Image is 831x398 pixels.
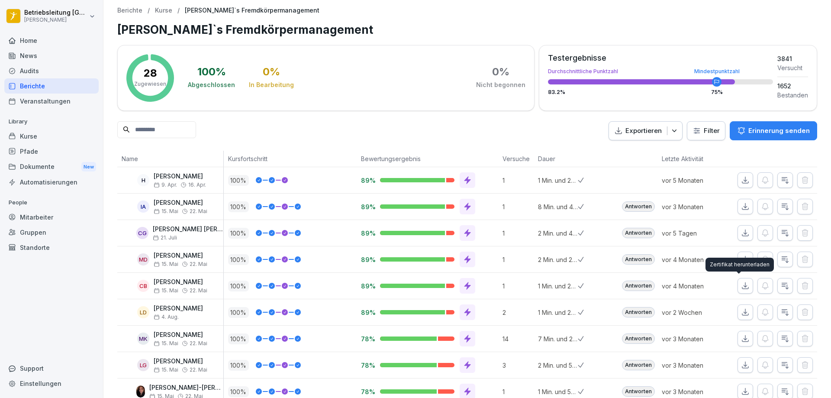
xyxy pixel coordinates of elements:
p: 2 Min. und 54 Sek. [538,361,578,370]
p: Name [122,154,219,163]
div: Nicht begonnen [476,81,525,89]
a: Mitarbeiter [4,210,99,225]
span: 15. Mai [154,208,178,214]
span: 22. Mai [190,288,207,294]
div: Dokumente [4,159,99,175]
p: Betriebsleitung [GEOGRAPHIC_DATA] [24,9,87,16]
p: People [4,196,99,210]
p: 100 % [228,201,249,212]
div: Testergebnisse [548,54,773,62]
span: 4. Aug. [154,314,179,320]
span: 15. Mai [154,340,178,346]
span: 22. Mai [190,367,207,373]
a: Kurse [4,129,99,144]
div: CB [137,280,149,292]
p: 100 % [228,228,249,239]
div: Einstellungen [4,376,99,391]
div: In Bearbeitung [249,81,294,89]
div: Antworten [622,254,655,265]
p: [PERSON_NAME] [154,358,207,365]
span: 22. Mai [190,261,207,267]
p: Letzte Aktivität [662,154,720,163]
div: Antworten [622,360,655,370]
p: Zugewiesen [134,80,166,88]
span: 9. Apr. [154,182,177,188]
p: [PERSON_NAME] [24,17,87,23]
p: [PERSON_NAME] [154,252,207,259]
p: vor 2 Wochen [662,308,724,317]
div: Antworten [622,281,655,291]
a: Standorte [4,240,99,255]
div: 3841 [777,54,808,63]
p: Bewertungsergebnis [361,154,494,163]
div: Versucht [777,63,808,72]
div: Antworten [622,386,655,397]
p: 100 % [228,254,249,265]
p: 1 Min. und 54 Sek. [538,387,578,396]
p: vor 3 Monaten [662,387,724,396]
p: 100 % [228,360,249,371]
div: Home [4,33,99,48]
div: Antworten [622,307,655,317]
div: Bestanden [777,91,808,100]
div: 83.2 % [548,90,773,95]
a: Berichte [4,78,99,94]
p: Versuche [502,154,529,163]
div: Audits [4,63,99,78]
p: vor 5 Tagen [662,229,724,238]
div: Antworten [622,228,655,238]
p: 78% [361,388,373,396]
p: 1 [502,229,534,238]
a: DokumenteNew [4,159,99,175]
div: 0 % [263,67,280,77]
div: H [137,174,149,186]
p: 1 [502,387,534,396]
p: [PERSON_NAME] [154,173,206,180]
img: tvwy4814v13i0m44c8i9shrc.png [136,385,145,398]
div: Support [4,361,99,376]
p: 1 Min. und 24 Sek. [538,282,578,291]
span: 21. Juli [153,235,177,241]
p: 1 [502,202,534,211]
p: 89% [361,256,373,264]
div: Zertifikat herunterladen [705,258,774,272]
p: 89% [361,308,373,317]
a: Automatisierungen [4,175,99,190]
div: News [4,48,99,63]
div: CG [136,227,148,239]
p: vor 3 Monaten [662,361,724,370]
p: 28 [144,68,157,78]
div: Mindestpunktzahl [694,69,740,74]
div: Antworten [622,201,655,212]
h1: [PERSON_NAME]`s Fremdkörpermanagement [117,21,817,38]
p: 14 [502,334,534,343]
div: Filter [692,126,720,135]
div: LG [137,359,149,371]
p: Kurse [155,7,172,14]
p: 89% [361,229,373,237]
a: Gruppen [4,225,99,240]
p: [PERSON_NAME] [154,305,203,312]
p: 78% [361,361,373,369]
p: Library [4,115,99,129]
div: 100 % [197,67,226,77]
p: [PERSON_NAME] [154,199,207,207]
div: Pfade [4,144,99,159]
span: 16. Apr. [188,182,206,188]
div: Durchschnittliche Punktzahl [548,69,773,74]
p: 8 Min. und 46 Sek. [538,202,578,211]
p: [PERSON_NAME] [154,331,207,339]
p: vor 4 Monaten [662,282,724,291]
p: vor 3 Monaten [662,334,724,343]
div: 75 % [711,90,723,95]
span: 22. Mai [190,208,207,214]
p: 100 % [228,175,249,186]
div: 1652 [777,81,808,91]
p: [PERSON_NAME] [154,278,207,286]
div: Abgeschlossen [188,81,235,89]
p: Dauer [538,154,573,163]
div: MD [137,253,149,265]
